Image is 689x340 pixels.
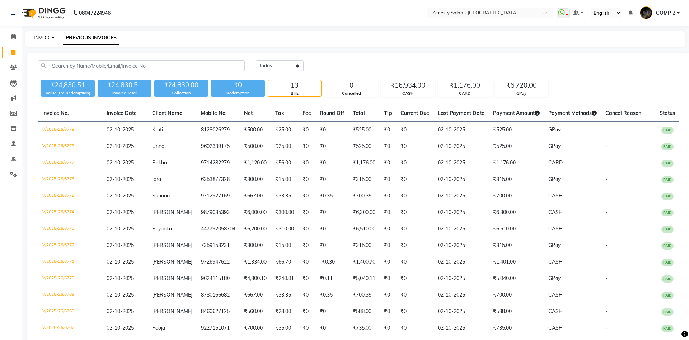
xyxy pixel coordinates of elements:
[489,155,544,171] td: ₹1,176.00
[605,110,641,116] span: Cancel Reason
[400,110,429,116] span: Current Due
[433,122,489,139] td: 02-10-2025
[197,138,240,155] td: 9602339175
[275,110,284,116] span: Tax
[18,3,67,23] img: logo
[298,237,315,254] td: ₹0
[348,155,380,171] td: ₹1,176.00
[152,225,172,232] span: Priyanka
[348,303,380,320] td: ₹588.00
[396,270,433,287] td: ₹0
[315,303,348,320] td: ₹0
[605,209,608,215] span: -
[240,138,271,155] td: ₹500.00
[661,127,674,134] span: PAID
[348,122,380,139] td: ₹525.00
[298,138,315,155] td: ₹0
[548,143,561,149] span: GPay
[548,176,561,182] span: GPay
[325,80,378,90] div: 0
[396,254,433,270] td: ₹0
[396,155,433,171] td: ₹0
[489,221,544,237] td: ₹6,510.00
[605,126,608,133] span: -
[107,275,134,281] span: 02-10-2025
[489,188,544,204] td: ₹700.00
[107,176,134,182] span: 02-10-2025
[661,160,674,167] span: PAID
[489,204,544,221] td: ₹6,300.00
[548,242,561,248] span: GPay
[271,303,298,320] td: ₹28.00
[489,138,544,155] td: ₹525.00
[396,221,433,237] td: ₹0
[489,303,544,320] td: ₹588.00
[396,188,433,204] td: ₹0
[271,221,298,237] td: ₹310.00
[605,275,608,281] span: -
[320,110,344,116] span: Round Off
[380,204,396,221] td: ₹0
[298,303,315,320] td: ₹0
[38,171,102,188] td: V/2025-26/6776
[605,308,608,315] span: -
[605,192,608,199] span: -
[548,209,563,215] span: CASH
[548,308,563,315] span: CASH
[240,122,271,139] td: ₹500.00
[152,159,167,166] span: Rekha
[380,254,396,270] td: ₹0
[605,242,608,248] span: -
[315,254,348,270] td: -₹0.30
[107,242,134,248] span: 02-10-2025
[271,155,298,171] td: ₹56.00
[197,237,240,254] td: 7359153231
[303,110,311,116] span: Fee
[433,303,489,320] td: 02-10-2025
[380,171,396,188] td: ₹0
[660,110,675,116] span: Status
[38,60,245,71] input: Search by Name/Mobile/Email/Invoice No
[380,122,396,139] td: ₹0
[240,171,271,188] td: ₹300.00
[433,188,489,204] td: 02-10-2025
[548,259,563,265] span: CASH
[107,143,134,149] span: 02-10-2025
[661,242,674,250] span: PAID
[381,90,435,97] div: CASH
[63,32,119,45] a: PREVIOUS INVOICES
[433,204,489,221] td: 02-10-2025
[433,320,489,336] td: 02-10-2025
[298,320,315,336] td: ₹0
[656,9,675,17] span: COMP 2
[396,204,433,221] td: ₹0
[348,287,380,303] td: ₹700.35
[298,254,315,270] td: ₹0
[152,192,170,199] span: Suhana
[298,171,315,188] td: ₹0
[271,204,298,221] td: ₹300.00
[348,221,380,237] td: ₹6,510.00
[152,242,192,248] span: [PERSON_NAME]
[315,155,348,171] td: ₹0
[438,80,491,90] div: ₹1,176.00
[348,204,380,221] td: ₹6,300.00
[605,259,608,265] span: -
[489,122,544,139] td: ₹525.00
[315,320,348,336] td: ₹0
[661,176,674,183] span: PAID
[396,237,433,254] td: ₹0
[271,287,298,303] td: ₹33.35
[315,188,348,204] td: ₹0.35
[380,287,396,303] td: ₹0
[661,226,674,233] span: PAID
[315,171,348,188] td: ₹0
[380,155,396,171] td: ₹0
[240,287,271,303] td: ₹667.00
[433,254,489,270] td: 02-10-2025
[315,138,348,155] td: ₹0
[396,287,433,303] td: ₹0
[240,221,271,237] td: ₹6,200.00
[152,209,192,215] span: [PERSON_NAME]
[495,90,548,97] div: GPay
